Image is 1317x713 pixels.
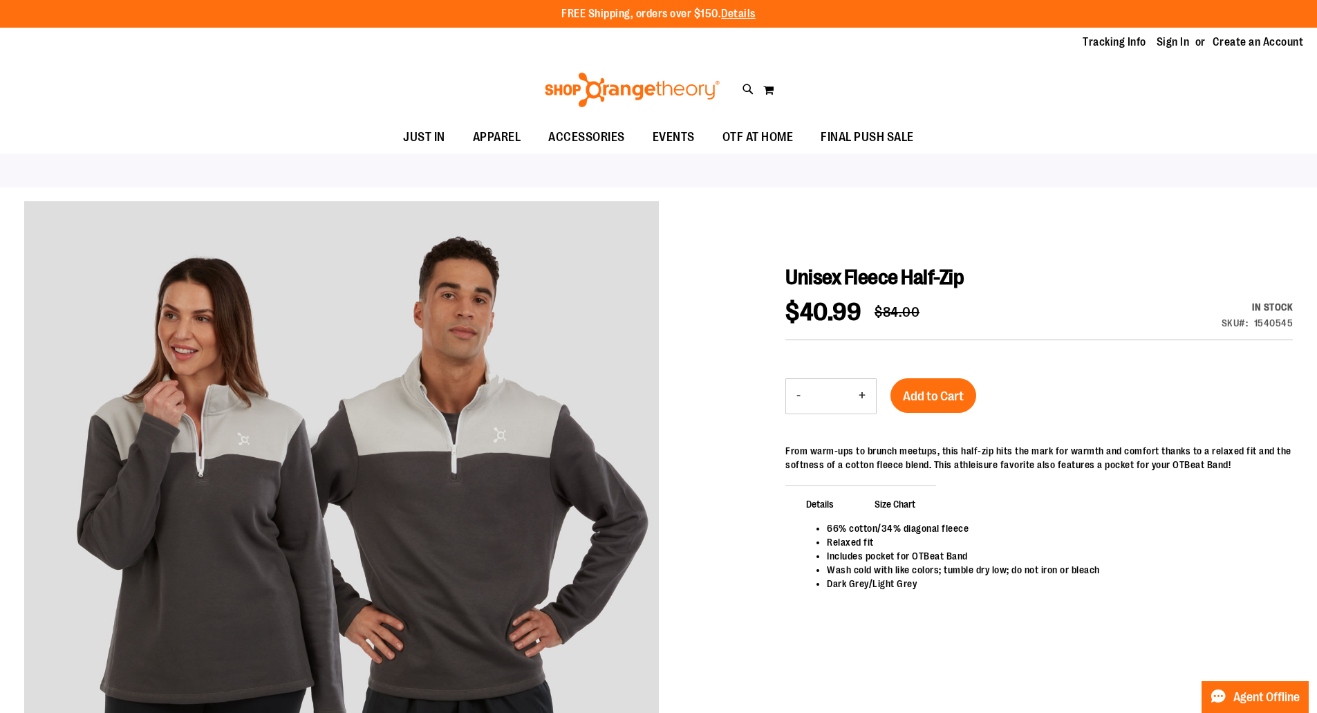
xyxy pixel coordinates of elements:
div: From warm-ups to brunch meetups, this half-zip hits the mark for warmth and comfort thanks to a r... [785,444,1293,472]
strong: SKU [1222,317,1249,328]
span: FINAL PUSH SALE [821,122,914,153]
span: Unisex Fleece Half-Zip [785,266,964,289]
span: APPAREL [473,122,521,153]
a: Tracking Info [1083,35,1146,50]
span: $40.99 [785,298,861,326]
button: Increase product quantity [848,379,876,414]
span: Details [785,485,854,521]
a: OTF AT HOME [709,122,807,154]
li: 66% cotton/34% diagonal fleece [827,521,1279,535]
span: JUST IN [403,122,445,153]
a: Create an Account [1213,35,1304,50]
span: Size Chart [854,485,936,521]
li: Relaxed fit [827,535,1279,549]
a: FINAL PUSH SALE [807,122,928,153]
a: APPAREL [459,122,535,154]
input: Product quantity [811,380,848,413]
p: FREE Shipping, orders over $150. [561,6,756,22]
a: Sign In [1157,35,1190,50]
a: Details [721,8,756,20]
button: Add to Cart [890,378,976,413]
span: EVENTS [653,122,695,153]
li: Dark Grey/Light Grey [827,577,1279,591]
a: EVENTS [639,122,709,154]
li: Wash cold with like colors; tumble dry low; do not iron or bleach [827,563,1279,577]
div: Availability [1222,300,1293,314]
span: OTF AT HOME [722,122,794,153]
span: Agent Offline [1233,691,1300,704]
a: JUST IN [389,122,459,154]
img: Shop Orangetheory [543,73,722,107]
div: 1540545 [1254,316,1293,330]
li: Includes pocket for OTBeat Band [827,549,1279,563]
span: Add to Cart [903,389,964,404]
button: Agent Offline [1202,681,1309,713]
div: In stock [1222,300,1293,314]
span: ACCESSORIES [548,122,625,153]
button: Decrease product quantity [786,379,811,414]
span: $84.00 [875,304,919,320]
a: ACCESSORIES [534,122,639,154]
